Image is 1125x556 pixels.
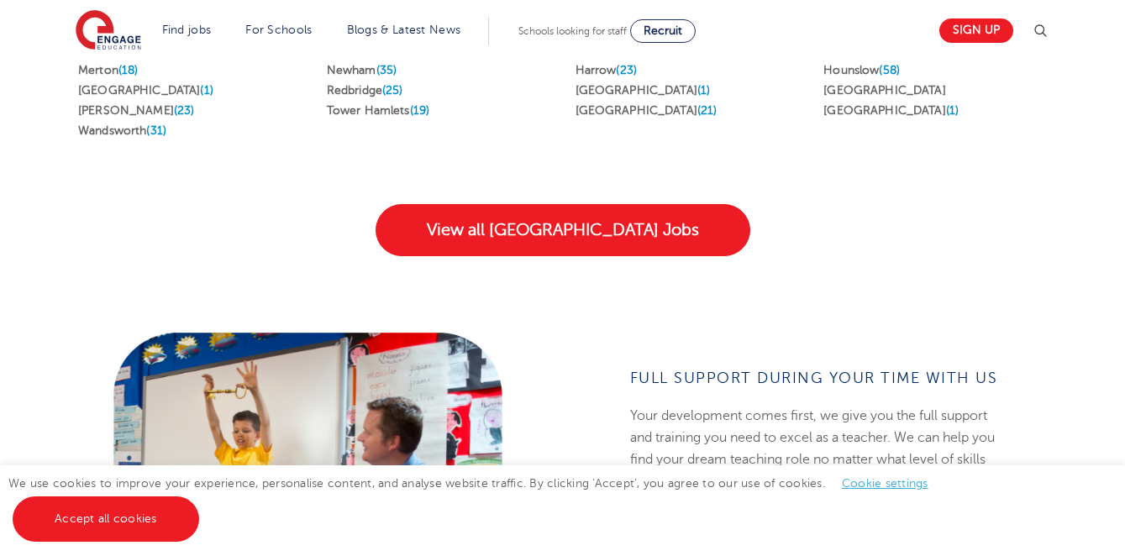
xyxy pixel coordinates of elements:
a: [PERSON_NAME](23) [78,104,194,117]
a: [GEOGRAPHIC_DATA](1) [576,84,711,97]
a: Cookie settings [842,477,928,490]
span: (23) [174,104,195,117]
span: (1) [697,84,710,97]
a: Accept all cookies [13,496,199,542]
a: Blogs & Latest News [347,24,461,36]
a: Find jobs [162,24,212,36]
a: Harrow(23) [576,64,637,76]
a: Newham(35) [327,64,397,76]
a: Merton(18) [78,64,138,76]
a: [GEOGRAPHIC_DATA](1) [78,84,213,97]
span: (23) [616,64,637,76]
a: [GEOGRAPHIC_DATA](21) [576,104,718,117]
span: (58) [879,64,900,76]
span: (35) [376,64,397,76]
a: Tower Hamlets(19) [327,104,429,117]
a: [GEOGRAPHIC_DATA] [823,84,945,97]
a: Recruit [630,19,696,43]
a: View all [GEOGRAPHIC_DATA] Jobs [376,204,750,256]
span: (18) [118,64,139,76]
a: Wandsworth(31) [78,124,166,137]
span: We use cookies to improve your experience, personalise content, and analyse website traffic. By c... [8,477,945,525]
a: Sign up [939,18,1013,43]
span: (19) [410,104,430,117]
p: Your development comes first, we give you the full support and training you need to excel as a te... [630,405,1005,493]
span: Recruit [644,24,682,37]
span: full support during your time with us [630,370,998,386]
span: (1) [946,104,959,117]
span: (25) [382,84,403,97]
a: Redbridge(25) [327,84,403,97]
a: Hounslow(58) [823,64,900,76]
span: Schools looking for staff [518,25,627,37]
span: (31) [146,124,166,137]
span: (1) [200,84,213,97]
span: (21) [697,104,718,117]
img: Engage Education [76,10,141,52]
a: [GEOGRAPHIC_DATA](1) [823,104,959,117]
a: For Schools [245,24,312,36]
